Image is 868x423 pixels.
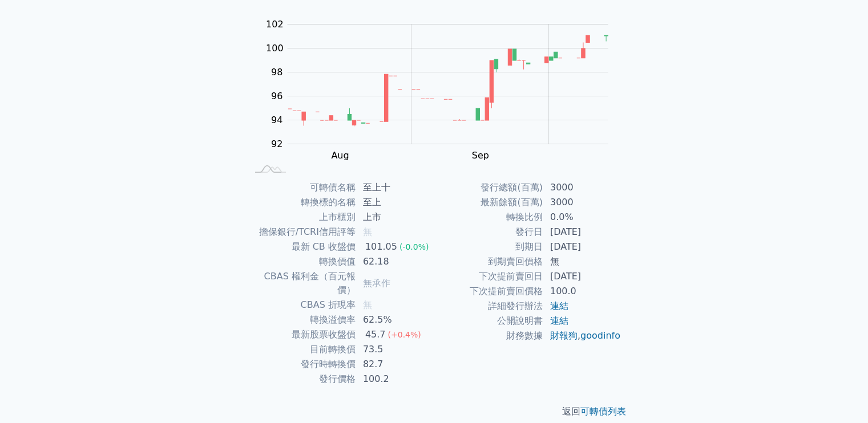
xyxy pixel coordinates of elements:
[247,327,356,342] td: 最新股票收盤價
[434,195,543,210] td: 最新餘額(百萬)
[356,254,434,269] td: 62.18
[266,19,284,30] tspan: 102
[247,195,356,210] td: 轉換標的名稱
[543,328,621,343] td: ,
[363,299,372,310] span: 無
[543,210,621,225] td: 0.0%
[233,405,635,418] p: 返回
[543,195,621,210] td: 3000
[247,239,356,254] td: 最新 CB 收盤價
[434,314,543,328] td: 公開說明書
[266,43,284,54] tspan: 100
[550,315,568,326] a: 連結
[271,67,282,78] tspan: 98
[247,298,356,312] td: CBAS 折現率
[363,328,388,341] div: 45.7
[356,342,434,357] td: 73.5
[550,300,568,311] a: 連結
[356,180,434,195] td: 至上十
[434,284,543,299] td: 下次提前賣回價格
[434,254,543,269] td: 到期賣回價格
[247,357,356,372] td: 發行時轉換價
[363,240,399,254] div: 101.05
[356,195,434,210] td: 至上
[399,242,429,251] span: (-0.0%)
[434,180,543,195] td: 發行總額(百萬)
[434,239,543,254] td: 到期日
[288,35,608,127] g: Series
[356,357,434,372] td: 82.7
[434,210,543,225] td: 轉換比例
[543,225,621,239] td: [DATE]
[543,284,621,299] td: 100.0
[434,269,543,284] td: 下次提前賣回日
[331,150,349,161] tspan: Aug
[271,91,282,101] tspan: 96
[356,372,434,387] td: 100.2
[356,210,434,225] td: 上市
[543,180,621,195] td: 3000
[434,299,543,314] td: 詳細發行辦法
[247,342,356,357] td: 目前轉換價
[271,139,282,149] tspan: 92
[247,254,356,269] td: 轉換價值
[260,19,625,161] g: Chart
[434,225,543,239] td: 發行日
[472,150,489,161] tspan: Sep
[580,406,626,417] a: 可轉債列表
[387,330,421,339] span: (+0.4%)
[363,226,372,237] span: 無
[543,239,621,254] td: [DATE]
[247,269,356,298] td: CBAS 權利金（百元報價）
[247,372,356,387] td: 發行價格
[543,254,621,269] td: 無
[247,225,356,239] td: 擔保銀行/TCRI信用評等
[247,210,356,225] td: 上市櫃別
[543,269,621,284] td: [DATE]
[356,312,434,327] td: 62.5%
[434,328,543,343] td: 財務數據
[271,115,282,125] tspan: 94
[550,330,578,341] a: 財報狗
[247,312,356,327] td: 轉換溢價率
[247,180,356,195] td: 可轉債名稱
[580,330,620,341] a: goodinfo
[363,278,390,288] span: 無承作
